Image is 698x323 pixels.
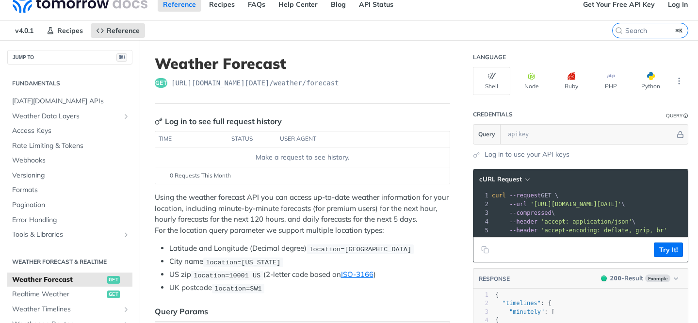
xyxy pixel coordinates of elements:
[7,302,132,317] a: Weather TimelinesShow subpages for Weather Timelines
[7,168,132,183] a: Versioning
[169,243,450,254] li: Latitude and Longitude (Decimal degree)
[155,131,228,147] th: time
[10,23,39,38] span: v4.0.1
[7,183,132,197] a: Formats
[169,256,450,267] li: City name
[7,227,132,242] a: Tools & LibrariesShow subpages for Tools & Libraries
[122,231,130,239] button: Show subpages for Tools & Libraries
[341,270,373,279] a: ISO-3166
[12,97,130,106] span: [DATE][DOMAIN_NAME] APIs
[155,78,167,88] span: get
[7,198,132,212] a: Pagination
[473,308,488,316] div: 3
[206,258,280,266] span: location=[US_STATE]
[214,285,261,292] span: location=SW1
[169,282,450,293] li: UK postcode
[502,300,540,307] span: "timelines"
[503,125,675,144] input: apikey
[473,200,490,209] div: 2
[155,117,162,125] svg: Key
[552,67,590,95] button: Ruby
[7,287,132,302] a: Realtime Weatherget
[170,171,231,180] span: 0 Requests This Month
[473,299,488,307] div: 2
[12,275,105,285] span: Weather Forecast
[478,242,492,257] button: Copy to clipboard
[495,291,499,298] span: {
[155,306,208,317] div: Query Params
[107,291,120,298] span: get
[159,152,446,162] div: Make a request to see history.
[601,275,607,281] span: 200
[122,306,130,313] button: Show subpages for Weather Timelines
[495,300,552,307] span: : {
[91,23,145,38] a: Reference
[610,275,621,282] span: 200
[309,245,411,253] span: location=[GEOGRAPHIC_DATA]
[492,192,558,199] span: GET \
[7,50,132,65] button: JUMP TO⌘/
[666,112,688,119] div: QueryInformation
[7,94,132,109] a: [DATE][DOMAIN_NAME] APIs
[41,23,88,38] a: Recipes
[672,74,686,88] button: More Languages
[473,53,506,61] div: Language
[683,113,688,118] i: Information
[12,126,130,136] span: Access Keys
[645,275,670,282] span: Example
[155,55,450,72] h1: Weather Forecast
[7,213,132,227] a: Error Handling
[194,272,260,279] span: location=10001 US
[155,115,282,127] div: Log in to see full request history
[12,230,120,240] span: Tools & Libraries
[107,26,140,35] span: Reference
[509,218,537,225] span: --header
[492,192,506,199] span: curl
[509,192,541,199] span: --request
[122,113,130,120] button: Show subpages for Weather Data Layers
[541,218,632,225] span: 'accept: application/json'
[12,171,130,180] span: Versioning
[509,227,537,234] span: --header
[666,112,682,119] div: Query
[12,215,130,225] span: Error Handling
[485,149,569,160] a: Log in to use your API keys
[7,273,132,287] a: Weather Forecastget
[12,112,120,121] span: Weather Data Layers
[7,153,132,168] a: Webhooks
[473,226,490,235] div: 5
[12,305,120,314] span: Weather Timelines
[57,26,83,35] span: Recipes
[473,67,510,95] button: Shell
[7,139,132,153] a: Rate Limiting & Tokens
[615,27,623,34] svg: Search
[473,191,490,200] div: 1
[473,125,501,144] button: Query
[473,209,490,217] div: 3
[492,210,555,216] span: \
[171,78,339,88] span: https://api.tomorrow.io/v4/weather/forecast
[478,274,510,284] button: RESPONSE
[675,77,683,85] svg: More ellipsis
[228,131,276,147] th: status
[654,242,683,257] button: Try It!
[12,156,130,165] span: Webhooks
[473,291,488,299] div: 1
[276,131,430,147] th: user agent
[12,141,130,151] span: Rate Limiting & Tokens
[12,290,105,299] span: Realtime Weather
[492,218,635,225] span: \
[116,53,127,62] span: ⌘/
[478,130,495,139] span: Query
[592,67,630,95] button: PHP
[155,192,450,236] p: Using the weather forecast API you can access up-to-date weather information for your location, i...
[7,124,132,138] a: Access Keys
[675,129,685,139] button: Hide
[12,200,130,210] span: Pagination
[509,201,527,208] span: --url
[541,227,667,234] span: 'accept-encoding: deflate, gzip, br'
[495,308,555,315] span: : [
[509,210,552,216] span: --compressed
[632,67,669,95] button: Python
[12,185,130,195] span: Formats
